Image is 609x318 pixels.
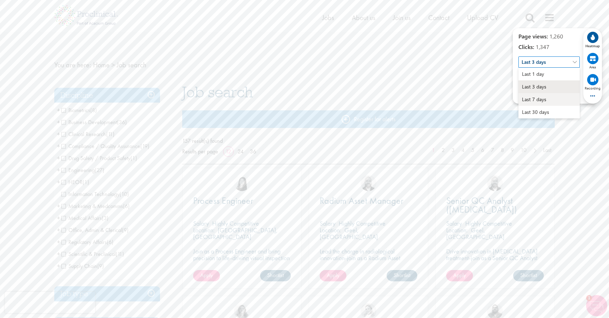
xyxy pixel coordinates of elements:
[57,261,60,271] span: +
[61,142,149,150] span: Compliance / Quality Assurance
[57,213,60,223] span: +
[438,146,448,154] a: 2
[522,96,546,103] span: Last 7 days
[320,248,417,275] p: Lead the charge in radiological innovation-join as a Radium Asset Manager and ensure safe, seamle...
[193,196,291,205] a: Process Engineer
[54,88,160,103] h3: Discipline
[522,109,549,116] span: Last 30 days
[428,13,449,22] a: Contact
[320,219,336,227] span: Salary
[428,146,438,154] a: 1
[117,118,127,126] span: (36)
[61,214,102,222] span: Medical Affairs
[61,190,129,198] span: Information Technology
[586,52,600,69] div: View area map
[320,270,346,281] a: Apply
[61,106,90,114] span: Biometrics
[446,226,504,241] p: Geel, [GEOGRAPHIC_DATA]
[507,146,517,154] a: 9
[182,136,555,146] span: 157 result(s) found
[589,65,596,69] span: Area
[61,106,97,114] span: Biometrics
[260,270,291,281] a: Shortlist
[61,250,124,258] span: Scientific & Preclinical
[446,196,544,214] a: Senior QC Analyst ([MEDICAL_DATA])
[446,219,462,227] span: Salary
[487,146,498,154] a: 7
[223,148,234,155] a: 12
[478,146,488,154] a: 6
[465,219,512,227] p: Highly Competitive
[458,146,468,154] a: 4
[106,130,115,138] span: (11)
[111,60,115,69] span: >
[361,175,376,191] a: Jordan Kiely
[90,106,97,114] span: (8)
[61,142,140,150] span: Compliance / Quality Assurance
[518,32,548,40] span: Page views:
[57,153,60,163] span: +
[320,196,417,205] a: Radium Asset Manager
[61,178,82,186] span: HEOR
[212,219,259,227] p: Highly Competitive
[235,148,246,155] a: 24
[193,195,253,207] span: Process Engineer
[487,175,503,191] img: Jordan Kiely
[95,166,104,174] span: (27)
[61,202,123,210] span: Marketing & Medcomms
[518,56,580,68] span: Last 3 days
[61,166,104,174] span: Engineering
[140,142,149,150] span: (19)
[57,165,60,175] span: +
[130,154,137,162] span: (1)
[234,175,250,191] a: Numhom Sudsok
[61,154,137,162] span: Drug Safety / Product Safety
[585,86,601,90] span: Recording
[467,13,498,22] a: Upload CV
[468,146,478,154] a: 5
[517,146,530,154] a: 10
[585,31,600,48] div: View heatmap
[182,110,555,128] a: Register for alerts
[61,166,95,174] span: Engineering
[446,195,517,215] span: Senior QC Analyst ([MEDICAL_DATA])
[193,226,215,234] span: Location:
[57,141,60,151] span: +
[57,105,60,115] span: +
[107,238,113,246] span: (6)
[61,250,116,258] span: Scientific & Preclinical
[393,13,411,22] span: Join us
[522,71,544,78] span: Last 1 day
[586,295,592,301] span: 1
[585,73,601,90] div: View recordings
[320,226,341,234] span: Location:
[540,146,555,154] a: Last
[182,82,253,102] span: Job search
[513,270,544,281] a: Shortlist
[320,195,404,207] span: Radium Asset Manager
[61,226,129,234] span: Office, Admin & Clerical
[102,214,109,222] span: (3)
[446,226,468,234] span: Location:
[387,270,417,281] a: Shortlist
[322,13,334,22] a: Jobs
[320,226,378,241] p: Geel, [GEOGRAPHIC_DATA]
[352,13,375,22] a: About us
[534,43,549,50] span: 1,347
[497,146,508,154] a: 8
[247,148,259,155] a: 36
[446,270,473,281] a: Apply
[548,32,563,40] span: 1,260
[57,129,60,139] span: +
[61,190,119,198] span: Information Technology
[57,201,60,211] span: +
[453,271,466,279] span: Apply
[182,146,218,157] span: Results per page
[117,60,146,69] span: Job search
[193,226,278,241] p: [GEOGRAPHIC_DATA], [GEOGRAPHIC_DATA]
